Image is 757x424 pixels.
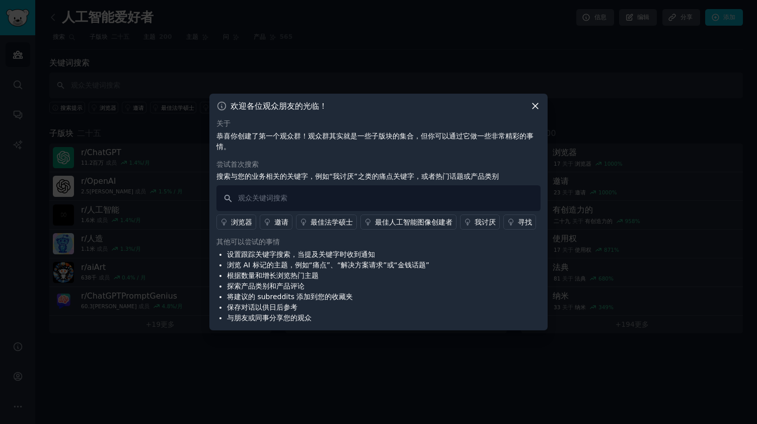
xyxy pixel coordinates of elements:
[518,218,532,226] font: 寻找
[216,119,231,127] font: 关于
[227,282,305,290] font: 探索产品类别和产品评论
[227,271,319,279] font: 根据数量和增长浏览热门主题
[216,215,256,230] a: 浏览器
[475,218,496,226] font: 我讨厌
[216,185,541,211] input: 观众关键词搜索
[360,215,457,230] a: 最佳人工智能图像创建者
[274,218,288,226] font: 邀请
[296,215,357,230] a: 最佳法学硕士
[216,132,534,151] font: 恭喜你创建了第一个观众群！观众群其实就是一些子版块的集合，但你可以通过它做一些非常精彩的事情。
[227,293,353,301] font: 将建议的 subreddits 添加到您的收藏夹
[503,215,536,230] a: 寻找
[260,215,292,230] a: 邀请
[460,215,500,230] a: 我讨厌
[227,314,312,322] font: 与朋友或同事分享您的观众
[227,261,429,269] font: 浏览 AI 标记的主题，例如“痛点”、“解决方案请求”或“金钱话题”
[375,218,452,226] font: 最佳人工智能图像创建者
[231,218,252,226] font: 浏览器
[227,303,297,311] font: 保存对话以供日后参考
[231,101,327,111] font: 欢迎各位观众朋友的光临！
[227,250,375,258] font: 设置跟踪关键字搜索，当提及关键字时收到通知
[216,238,280,246] font: 其他可以尝试的事情
[216,160,259,168] font: 尝试首次搜索
[216,172,499,180] font: 搜索与您的业务相关的关键字，例如“我讨厌”之类的痛点关键字，或者热门话题或产品类别
[311,218,353,226] font: 最佳法学硕士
